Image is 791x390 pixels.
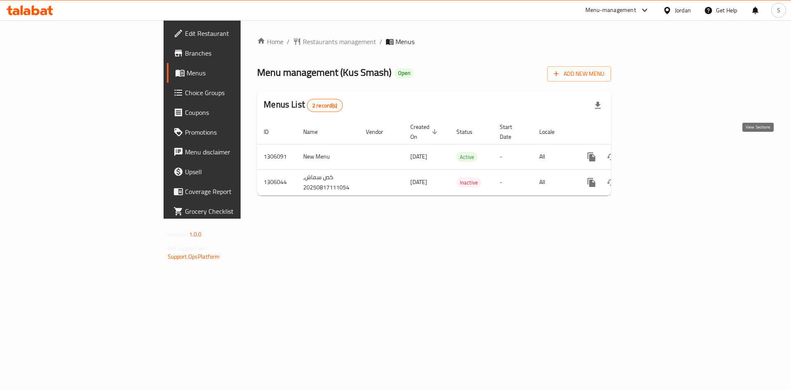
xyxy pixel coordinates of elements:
li: / [379,37,382,47]
span: S [777,6,780,15]
span: Coupons [185,107,289,117]
span: Menus [187,68,289,78]
button: Change Status [601,173,621,192]
span: Vendor [366,127,394,137]
a: Branches [167,43,296,63]
div: Total records count [307,99,343,112]
span: Get support on: [168,243,206,254]
a: Coupons [167,103,296,122]
span: Version: [168,229,188,240]
a: Coverage Report [167,182,296,201]
span: Edit Restaurant [185,28,289,38]
button: more [582,147,601,167]
span: 2 record(s) [307,102,342,110]
span: Active [456,152,477,162]
a: Promotions [167,122,296,142]
span: [DATE] [410,177,427,187]
td: All [533,169,575,195]
td: New Menu [297,144,359,169]
span: Menus [395,37,414,47]
td: - [493,144,533,169]
span: Inactive [456,178,481,187]
span: Name [303,127,328,137]
a: Grocery Checklist [167,201,296,221]
div: Export file [588,96,608,115]
a: Menu disclaimer [167,142,296,162]
span: Created On [410,122,440,142]
a: Upsell [167,162,296,182]
table: enhanced table [257,119,667,196]
a: Restaurants management [293,37,376,47]
td: All [533,144,575,169]
td: - [493,169,533,195]
span: Add New Menu [554,69,604,79]
div: Active [456,152,477,162]
a: Choice Groups [167,83,296,103]
span: Restaurants management [303,37,376,47]
span: [DATE] [410,151,427,162]
span: Status [456,127,483,137]
div: Jordan [675,6,691,15]
th: Actions [575,119,667,145]
span: Locale [539,127,565,137]
a: Menus [167,63,296,83]
span: Menu management ( Kus Smash ) [257,63,391,82]
a: Support.OpsPlatform [168,251,220,262]
span: ID [264,127,279,137]
div: Open [395,68,414,78]
button: more [582,173,601,192]
h2: Menus List [264,98,342,112]
span: Start Date [500,122,523,142]
span: Promotions [185,127,289,137]
span: Menu disclaimer [185,147,289,157]
span: Choice Groups [185,88,289,98]
span: Grocery Checklist [185,206,289,216]
span: 1.0.0 [189,229,202,240]
span: Branches [185,48,289,58]
span: Open [395,70,414,77]
button: Add New Menu [547,66,611,82]
button: Change Status [601,147,621,167]
span: Upsell [185,167,289,177]
nav: breadcrumb [257,37,611,47]
a: Edit Restaurant [167,23,296,43]
span: Coverage Report [185,187,289,196]
div: Menu-management [585,5,636,15]
td: كص سماش, 20250817111054 [297,169,359,195]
